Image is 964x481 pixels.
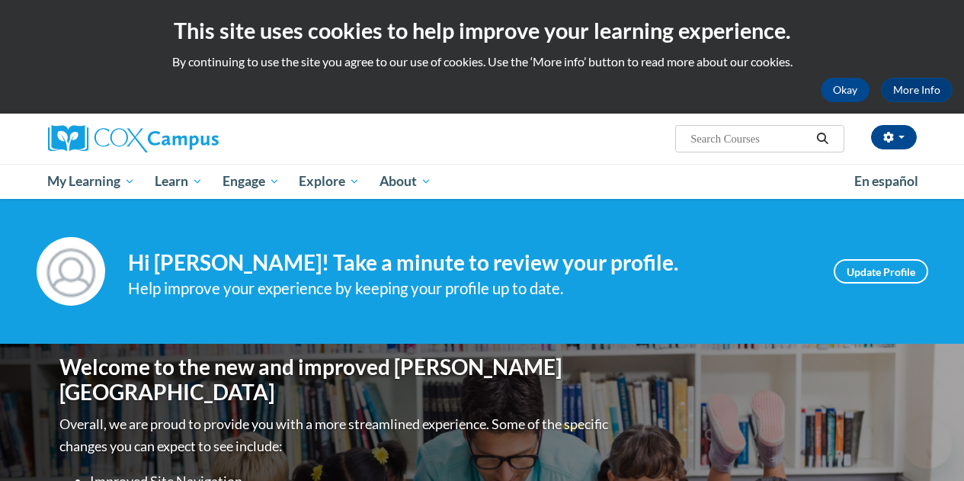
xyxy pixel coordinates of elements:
[299,172,360,191] span: Explore
[370,164,441,199] a: About
[38,164,146,199] a: My Learning
[881,78,953,102] a: More Info
[47,172,135,191] span: My Learning
[11,15,953,46] h2: This site uses cookies to help improve your learning experience.
[854,173,918,189] span: En español
[48,125,219,152] img: Cox Campus
[59,354,612,406] h1: Welcome to the new and improved [PERSON_NAME][GEOGRAPHIC_DATA]
[689,130,811,148] input: Search Courses
[289,164,370,199] a: Explore
[145,164,213,199] a: Learn
[821,78,870,102] button: Okay
[37,237,105,306] img: Profile Image
[11,53,953,70] p: By continuing to use the site you agree to our use of cookies. Use the ‘More info’ button to read...
[834,259,928,284] a: Update Profile
[844,165,928,197] a: En español
[903,420,952,469] iframe: Button to launch messaging window
[223,172,280,191] span: Engage
[811,130,834,148] button: Search
[155,172,203,191] span: Learn
[37,164,928,199] div: Main menu
[128,276,811,301] div: Help improve your experience by keeping your profile up to date.
[128,250,811,276] h4: Hi [PERSON_NAME]! Take a minute to review your profile.
[213,164,290,199] a: Engage
[48,125,322,152] a: Cox Campus
[59,413,612,457] p: Overall, we are proud to provide you with a more streamlined experience. Some of the specific cha...
[871,125,917,149] button: Account Settings
[380,172,431,191] span: About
